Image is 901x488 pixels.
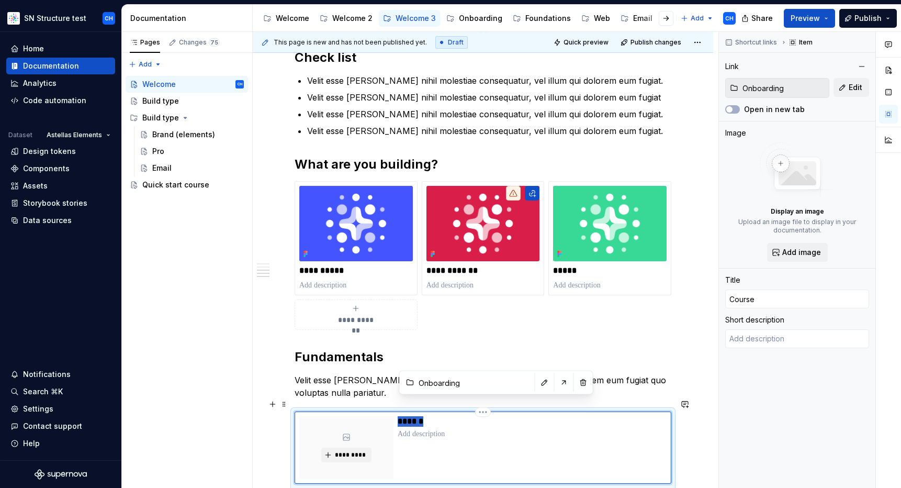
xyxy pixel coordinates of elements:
[23,78,57,88] div: Analytics
[6,92,115,109] a: Code automation
[6,418,115,435] button: Contact support
[678,11,717,26] button: Add
[152,129,215,140] div: Brand (elements)
[24,13,86,24] div: SN Structure test
[735,38,777,47] span: Shortcut links
[23,386,63,397] div: Search ⌘K
[525,13,571,24] div: Foundations
[630,38,681,47] span: Publish changes
[126,109,248,126] div: Build type
[616,10,657,27] a: Email
[126,93,248,109] a: Build type
[426,186,540,261] img: 052cabf0-81d4-4c40-b0bc-8796bb77a0ae.png
[6,435,115,452] button: Help
[6,143,115,160] a: Design tokens
[459,13,502,24] div: Onboarding
[105,14,113,23] div: CH
[771,207,824,216] p: Display an image
[238,79,242,90] div: CH
[23,95,86,106] div: Code automation
[550,35,613,50] button: Quick preview
[8,131,32,139] div: Dataset
[139,60,152,69] span: Add
[6,366,115,383] button: Notifications
[396,13,436,24] div: Welcome 3
[126,57,165,72] button: Add
[23,181,48,191] div: Assets
[276,13,309,24] div: Welcome
[791,13,820,24] span: Preview
[126,176,248,193] a: Quick start course
[136,160,248,176] a: Email
[299,186,413,261] img: 02793608-ed18-42f0-89c5-a2ad82fbec01.png
[6,383,115,400] button: Search ⌘K
[307,108,671,120] p: Velit esse [PERSON_NAME] nihil molestiae consequatur, vel illum qui dolorem eum fugiat.
[136,126,248,143] a: Brand (elements)
[564,38,609,47] span: Quick preview
[295,156,671,173] h2: What are you building?
[509,10,575,27] a: Foundations
[259,10,313,27] a: Welcome
[6,401,115,417] a: Settings
[6,212,115,229] a: Data sources
[23,215,72,226] div: Data sources
[722,35,782,50] button: Shortcut links
[725,218,869,235] p: Upload an image file to display in your documentation.
[295,349,671,365] h2: Fundamentals
[725,275,740,285] div: Title
[332,13,373,24] div: Welcome 2
[725,315,784,325] div: Short description
[274,38,427,47] span: This page is new and has not been published yet.
[784,9,835,28] button: Preview
[849,82,862,93] span: Edit
[725,290,869,308] input: Add title
[691,14,704,23] span: Add
[152,163,172,173] div: Email
[854,13,882,24] span: Publish
[577,10,614,27] a: Web
[725,61,739,72] div: Link
[6,178,115,194] a: Assets
[834,78,869,97] button: Edit
[209,38,220,47] span: 75
[448,38,464,47] span: Draft
[130,38,160,47] div: Pages
[295,49,671,66] h2: Check list
[130,13,248,24] div: Documentation
[126,76,248,193] div: Page tree
[295,374,671,399] p: Velit esse [PERSON_NAME] nihil molestiae consequatur, vel illum qui dolorem eum fugiat quo volupt...
[23,163,70,174] div: Components
[2,7,119,29] button: SN Structure testCH
[152,146,164,157] div: Pro
[307,91,671,104] p: Velit esse [PERSON_NAME] nihil molestiae consequatur, vel illum qui dolorem eum fugiat
[7,12,20,25] img: b2369ad3-f38c-46c1-b2a2-f2452fdbdcd2.png
[782,247,821,258] span: Add image
[23,369,71,380] div: Notifications
[442,10,506,27] a: Onboarding
[307,125,671,137] p: Velit esse [PERSON_NAME] nihil molestiae consequatur, vel illum qui dolorem eum fugiat.
[23,198,87,208] div: Storybook stories
[23,421,82,431] div: Contact support
[142,113,179,123] div: Build type
[744,104,805,115] label: Open in new tab
[47,131,102,139] span: Astellas Elements
[23,438,40,449] div: Help
[179,38,220,47] div: Changes
[751,13,773,24] span: Share
[736,9,780,28] button: Share
[553,186,667,261] img: b1a66cbb-d128-415a-8260-6a9248570300.png
[617,35,686,50] button: Publish changes
[42,128,115,142] button: Astellas Elements
[307,74,671,87] p: Velit esse [PERSON_NAME] nihil molestiae consequatur, vel illum qui dolorem eum fugiat.
[6,58,115,74] a: Documentation
[6,195,115,212] a: Storybook stories
[35,469,87,480] svg: Supernova Logo
[6,160,115,177] a: Components
[6,40,115,57] a: Home
[6,75,115,92] a: Analytics
[142,79,176,90] div: Welcome
[23,404,53,414] div: Settings
[136,143,248,160] a: Pro
[259,8,675,29] div: Page tree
